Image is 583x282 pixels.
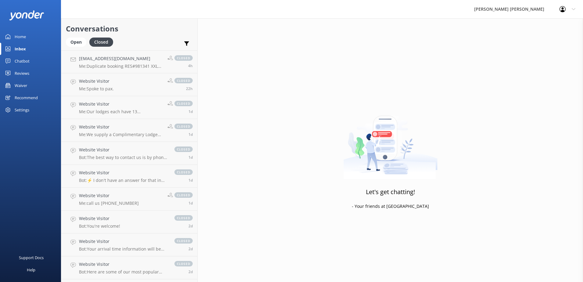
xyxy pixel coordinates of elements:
img: artwork of a man stealing a conversation from at giant smartphone [343,103,438,179]
p: Bot: Here are some of our most popular trips: - Our most popular multiday trip is the 3-Day Kayak... [79,269,168,275]
span: closed [174,192,193,198]
h4: Website Visitor [79,261,168,268]
span: closed [174,238,193,244]
span: closed [174,124,193,129]
div: Help [27,264,35,276]
img: yonder-white-logo.png [9,10,44,20]
div: Reviews [15,67,29,79]
p: Me: We supply a Complimentary Lodge Luggage Bag for overnight gear to be transported by boat to t... [79,132,163,137]
a: [EMAIL_ADDRESS][DOMAIN_NAME]Me:Duplicate booking RES#981341 XXLD - reservationsclosed4h [61,50,197,73]
span: closed [174,169,193,175]
span: Sep 11 2025 02:09pm (UTC +12:00) Pacific/Auckland [188,223,193,229]
span: closed [174,101,193,106]
a: Website VisitorBot:⚡ I don't have an answer for that in my knowledge base. Please try and rephras... [61,165,197,188]
h4: Website Visitor [79,146,168,153]
span: Sep 12 2025 07:19am (UTC +12:00) Pacific/Auckland [188,201,193,206]
p: Me: call us [PHONE_NUMBER] [79,201,139,206]
h4: Website Visitor [79,169,168,176]
a: Website VisitorMe:We supply a Complimentary Lodge Luggage Bag for overnight gear to be transporte... [61,119,197,142]
a: Open [66,38,89,45]
span: Sep 12 2025 11:52am (UTC +12:00) Pacific/Auckland [188,132,193,137]
p: Bot: The best way to contact us is by phone on [PHONE_NUMBER]. You can also use freephone 0800 22... [79,155,168,160]
h4: Website Visitor [79,192,139,199]
span: closed [174,78,193,83]
a: Website VisitorBot:Here are some of our most popular trips: - Our most popular multiday trip is t... [61,256,197,279]
div: Waiver [15,79,27,92]
div: Open [66,38,86,47]
div: Support Docs [19,251,44,264]
span: Sep 12 2025 11:00am (UTC +12:00) Pacific/Auckland [188,155,193,160]
span: Sep 12 2025 02:38pm (UTC +12:00) Pacific/Auckland [188,109,193,114]
span: Sep 12 2025 09:35am (UTC +12:00) Pacific/Auckland [188,178,193,183]
p: - Your friends at [GEOGRAPHIC_DATA] [352,203,429,210]
h4: Website Visitor [79,215,120,222]
a: Website VisitorBot:You're welcome!closed2d [61,211,197,233]
div: Recommend [15,92,38,104]
h3: Let's get chatting! [366,187,415,197]
span: closed [174,146,193,152]
p: Me: Our lodges each have 13 twin/double rooms with en-suite bathrooms, so there is a maximum of 2... [79,109,163,114]
a: Website VisitorMe:Our lodges each have 13 twin/double rooms with en-suite bathrooms, so there is ... [61,96,197,119]
h4: Website Visitor [79,238,168,245]
h4: Website Visitor [79,124,163,130]
span: Sep 12 2025 04:55pm (UTC +12:00) Pacific/Auckland [186,86,193,91]
div: Closed [89,38,113,47]
div: Chatbot [15,55,30,67]
p: Bot: ⚡ I don't have an answer for that in my knowledge base. Please try and rephrase your questio... [79,178,168,183]
div: Inbox [15,43,26,55]
a: Website VisitorMe:Spoke to pax.closed22h [61,73,197,96]
p: Me: Duplicate booking RES#981341 XXLD - reservations [79,63,163,69]
span: Sep 10 2025 08:25pm (UTC +12:00) Pacific/Auckland [188,269,193,274]
span: Sep 11 2025 03:07am (UTC +12:00) Pacific/Auckland [188,246,193,251]
a: Website VisitorMe:call us [PHONE_NUMBER]closed1d [61,188,197,211]
span: closed [174,261,193,266]
div: Settings [15,104,29,116]
span: closed [174,55,193,61]
h4: Website Visitor [79,101,163,107]
div: Home [15,31,26,43]
p: Bot: You're welcome! [79,223,120,229]
p: Me: Spoke to pax. [79,86,114,92]
h4: Website Visitor [79,78,114,85]
a: Website VisitorBot:Your arrival time information will be included in your booking confirmation. W... [61,233,197,256]
span: closed [174,215,193,221]
p: Bot: Your arrival time information will be included in your booking confirmation. We encourage al... [79,246,168,252]
a: Closed [89,38,116,45]
span: Sep 13 2025 10:31am (UTC +12:00) Pacific/Auckland [188,63,193,68]
h2: Conversations [66,23,193,34]
h4: [EMAIL_ADDRESS][DOMAIN_NAME] [79,55,163,62]
a: Website VisitorBot:The best way to contact us is by phone on [PHONE_NUMBER]. You can also use fre... [61,142,197,165]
